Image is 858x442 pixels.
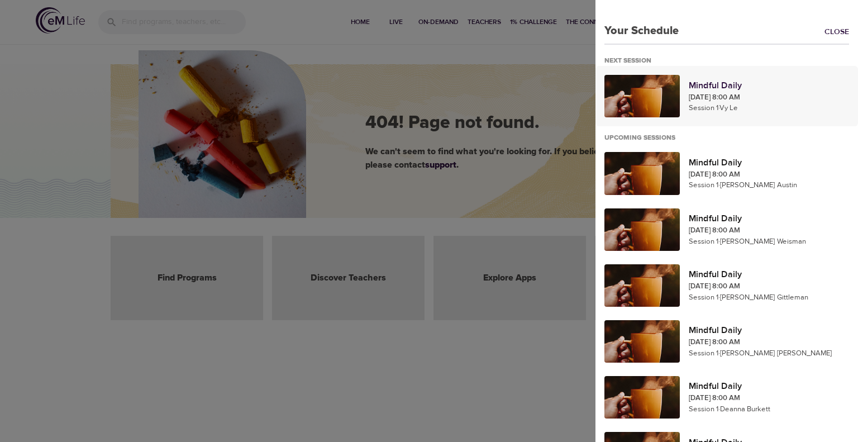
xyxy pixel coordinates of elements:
[824,26,858,39] a: Close
[689,324,849,337] p: Mindful Daily
[689,337,849,348] p: [DATE] 8:00 AM
[689,103,849,114] p: Session 1 · Vy Le
[689,348,849,359] p: Session 1 · [PERSON_NAME] [PERSON_NAME]
[604,134,684,143] div: Upcoming Sessions
[689,156,849,169] p: Mindful Daily
[689,281,849,292] p: [DATE] 8:00 AM
[595,22,679,39] p: Your Schedule
[689,180,849,191] p: Session 1 · [PERSON_NAME] Austin
[689,169,849,180] p: [DATE] 8:00 AM
[689,92,849,103] p: [DATE] 8:00 AM
[689,79,849,92] p: Mindful Daily
[689,393,849,404] p: [DATE] 8:00 AM
[689,212,849,225] p: Mindful Daily
[689,379,849,393] p: Mindful Daily
[689,236,849,248] p: Session 1 · [PERSON_NAME] Weisman
[689,292,849,303] p: Session 1 · [PERSON_NAME] Gittleman
[689,268,849,281] p: Mindful Daily
[689,404,849,415] p: Session 1 · Deanna Burkett
[689,225,849,236] p: [DATE] 8:00 AM
[604,56,660,66] div: Next Session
